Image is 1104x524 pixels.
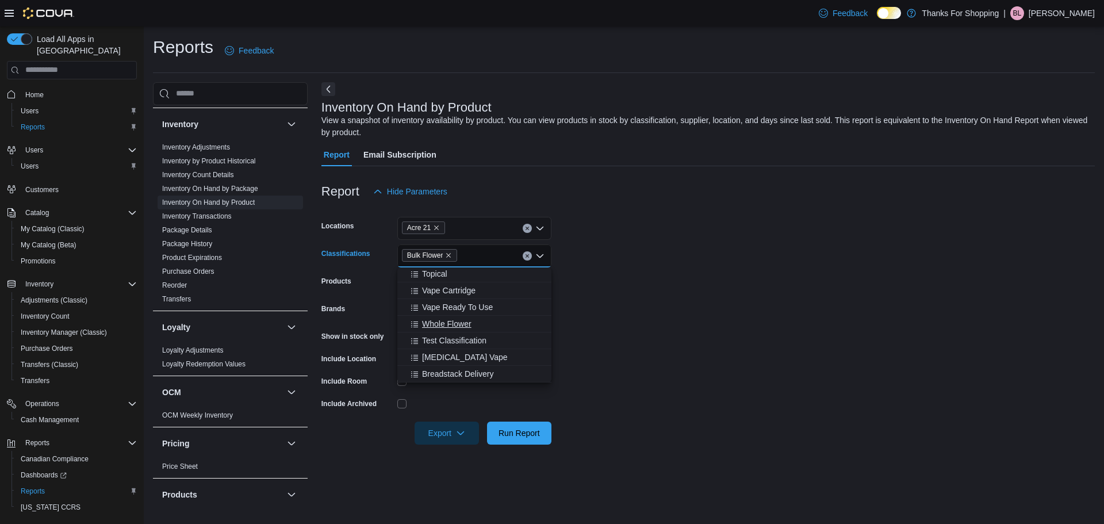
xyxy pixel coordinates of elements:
span: Test Classification [422,335,486,346]
span: My Catalog (Beta) [21,240,76,250]
a: Dashboards [11,467,141,483]
button: Whole Flower [397,316,551,332]
button: Vape Ready To Use [397,299,551,316]
span: Inventory Manager (Classic) [21,328,107,337]
span: Operations [21,397,137,411]
button: Test Classification [397,332,551,349]
button: Close list of options [535,251,545,261]
button: Export [415,422,479,445]
span: Loyalty Adjustments [162,346,224,355]
span: Vape Ready To Use [422,301,493,313]
span: Canadian Compliance [16,452,137,466]
span: Purchase Orders [21,344,73,353]
button: Topical [397,266,551,282]
span: [US_STATE] CCRS [21,503,80,512]
span: Cash Management [21,415,79,424]
span: Reports [16,120,137,134]
a: Promotions [16,254,60,268]
a: Inventory Transactions [162,212,232,220]
a: Canadian Compliance [16,452,93,466]
span: My Catalog (Classic) [21,224,85,234]
button: Inventory [285,117,298,131]
span: Transfers [162,294,191,304]
button: Run Report [487,422,551,445]
button: Products [285,488,298,502]
span: Vape Cartridge [422,285,476,296]
button: Operations [21,397,64,411]
a: Feedback [220,39,278,62]
label: Locations [321,221,354,231]
a: Transfers [162,295,191,303]
button: Catalog [21,206,53,220]
span: Adjustments (Classic) [16,293,137,307]
button: Adjustments (Classic) [11,292,141,308]
button: Purchase Orders [11,341,141,357]
button: Inventory Count [11,308,141,324]
div: OCM [153,408,308,427]
span: Reports [21,123,45,132]
span: Operations [25,399,59,408]
div: Loyalty [153,343,308,376]
a: Inventory Count [16,309,74,323]
button: Customers [2,181,141,198]
button: Clear input [523,224,532,233]
a: Home [21,88,48,102]
a: Package Details [162,226,212,234]
button: [MEDICAL_DATA] Vape [397,349,551,366]
span: Bl [1013,6,1022,20]
button: Reports [11,119,141,135]
a: Inventory On Hand by Package [162,185,258,193]
span: Package History [162,239,212,248]
button: Inventory Manager (Classic) [11,324,141,341]
button: Products [162,489,282,500]
a: Customers [21,183,63,197]
a: My Catalog (Classic) [16,222,89,236]
span: Catalog [25,208,49,217]
span: Cash Management [16,413,137,427]
span: Transfers [16,374,137,388]
label: Products [321,277,351,286]
img: Cova [23,7,74,19]
input: Dark Mode [877,7,901,19]
button: Next [321,82,335,96]
a: Product Expirations [162,254,222,262]
span: Reports [21,487,45,496]
p: | [1003,6,1006,20]
span: Catalog [21,206,137,220]
a: Inventory On Hand by Product [162,198,255,206]
span: Feedback [239,45,274,56]
button: Users [21,143,48,157]
span: Purchase Orders [162,267,214,276]
button: Loyalty [162,322,282,333]
button: Inventory [162,118,282,130]
a: Transfers [16,374,54,388]
h3: Loyalty [162,322,190,333]
span: Transfers (Classic) [16,358,137,372]
a: Inventory by Product Historical [162,157,256,165]
span: Inventory On Hand by Package [162,184,258,193]
button: Remove Acre 21 from selection in this group [433,224,440,231]
button: Hide Parameters [369,180,452,203]
span: Users [21,106,39,116]
button: Canadian Compliance [11,451,141,467]
span: Purchase Orders [16,342,137,355]
label: Show in stock only [321,332,384,341]
span: Bulk Flower [407,250,443,261]
a: Transfers (Classic) [16,358,83,372]
a: Cash Management [16,413,83,427]
span: Inventory by Product Historical [162,156,256,166]
h3: Inventory On Hand by Product [321,101,492,114]
span: Acre 21 [407,222,431,234]
button: My Catalog (Classic) [11,221,141,237]
a: Users [16,159,43,173]
span: Transfers [21,376,49,385]
h1: Reports [153,36,213,59]
span: Inventory Count Details [162,170,234,179]
span: Adjustments (Classic) [21,296,87,305]
button: Inventory [21,277,58,291]
span: Export [421,422,472,445]
a: Users [16,104,43,118]
a: Dashboards [16,468,71,482]
a: [US_STATE] CCRS [16,500,85,514]
span: Canadian Compliance [21,454,89,464]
